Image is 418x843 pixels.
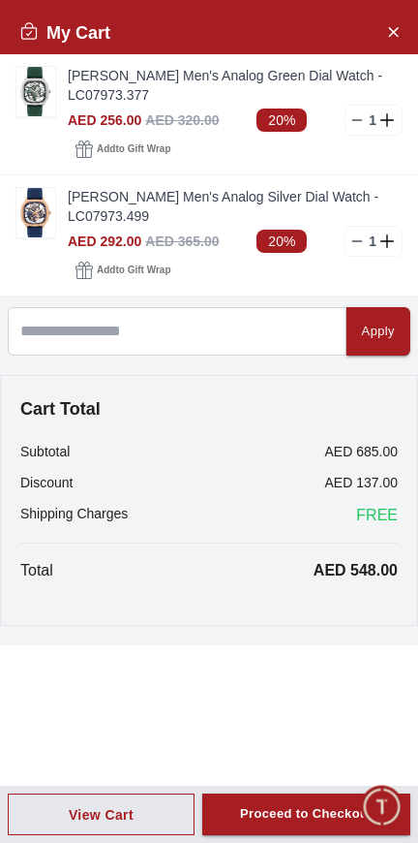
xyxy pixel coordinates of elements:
p: AED 137.00 [325,473,399,492]
span: New Enquiry [95,598,187,621]
p: AED 685.00 [325,442,399,461]
div: Chat Widget [361,786,403,828]
span: Add to Gift Wrap [97,140,170,159]
button: Addto Gift Wrap [68,257,178,284]
a: [PERSON_NAME] Men's Analog Green Dial Watch - LC07973.377 [68,66,403,105]
button: Apply [346,307,410,356]
div: [PERSON_NAME] [98,20,295,39]
span: Add to Gift Wrap [97,261,170,280]
a: [PERSON_NAME] Men's Analog Silver Dial Watch - LC07973.499 [68,187,403,226]
span: 20% [256,109,307,132]
span: Nearest Store Locator [66,642,224,666]
button: Addto Gift Wrap [68,136,178,163]
span: Track your Shipment [247,687,396,710]
img: ... [16,188,55,237]
span: Services [222,598,283,621]
span: Request a callback [259,642,396,666]
span: FREE [356,504,398,527]
p: Shipping Charges [20,504,128,527]
h2: My Cart [19,19,110,47]
p: Discount [20,473,73,492]
div: View Cart [69,805,134,825]
div: Proceed to Checkout [240,803,373,826]
p: AED 548.00 [313,559,398,582]
span: AED 292.00 [68,234,141,249]
span: AED 365.00 [145,234,219,249]
button: View Cart [8,794,194,835]
em: Minimize [370,10,408,48]
div: New Enquiry [82,592,199,627]
div: Track your Shipment [234,681,408,716]
div: Nearest Store Locator [53,637,237,671]
div: Exchanges [305,592,408,627]
p: 1 [365,232,380,251]
p: Subtotal [20,442,70,461]
span: AED 256.00 [68,112,141,128]
span: Exchanges [317,598,396,621]
button: Proceed to Checkout [202,794,410,835]
button: Close Account [377,16,408,47]
em: Back [10,10,48,48]
p: Total [20,559,53,582]
span: 07:21 AM [253,557,303,570]
span: 20% [256,230,307,253]
div: Apply [362,321,395,343]
div: [PERSON_NAME] [15,464,418,484]
span: Hello! I'm your Time House Watches Support Assistant. How can I assist you [DATE]? [28,501,291,565]
p: 1 [365,110,380,130]
img: ... [16,67,55,116]
div: Services [209,592,295,627]
div: Request a callback [247,637,408,671]
span: AED 320.00 [145,112,219,128]
h4: Cart Total [20,395,398,422]
img: Profile picture of Zoe [54,13,87,46]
